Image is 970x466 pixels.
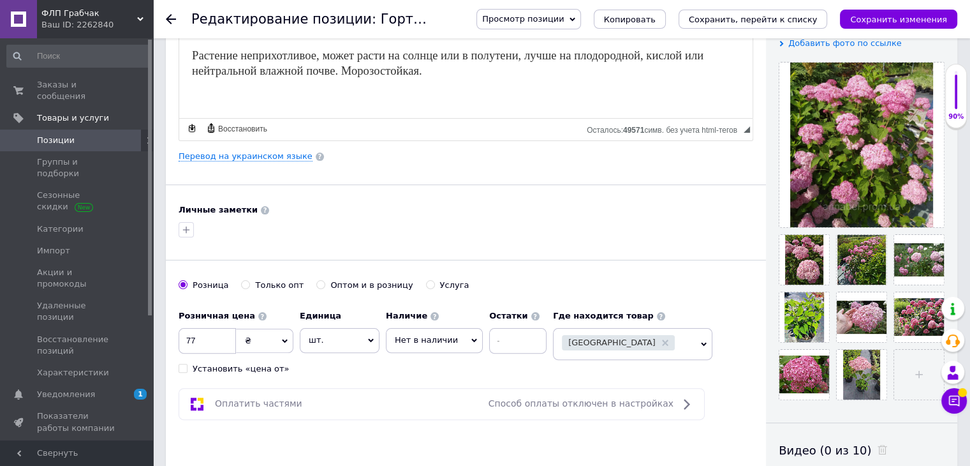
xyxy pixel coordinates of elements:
[13,13,304,26] span: Новый сорт древовидной гортензии с розовыми цветами.
[788,38,902,48] span: Добавить фото по ссылке
[553,311,654,320] b: Где находится товар
[330,280,413,291] div: Оптом и в розницу
[37,223,84,235] span: Категории
[946,112,966,121] div: 90%
[179,151,312,162] a: Перевод на украинском языке
[179,328,236,354] input: 0
[440,280,469,291] div: Услуга
[185,121,199,135] a: Сделать резервную копию сейчас
[216,124,267,135] span: Восстановить
[6,45,151,68] input: Поиск
[623,126,644,135] span: 49571
[13,13,561,142] body: Визуальный текстовый редактор, 96B3ECD1-158F-4B89-9BF7-A69269CE0C69
[679,10,828,29] button: Сохранить, перейти к списку
[689,15,818,24] i: Сохранить, перейти к списку
[37,410,118,433] span: Показатели работы компании
[300,311,341,320] b: Единица
[941,388,967,414] button: Чат с покупателем
[395,335,458,345] span: Нет в наличии
[594,10,666,29] button: Копировать
[300,328,379,352] span: шт.
[37,300,118,323] span: Удаленные позиции
[215,398,302,409] span: Оплатить частями
[489,311,528,320] b: Остатки
[37,245,70,257] span: Импорт
[744,126,750,133] span: Перетащите для изменения размера
[568,338,656,347] span: [GEOGRAPHIC_DATA]
[41,19,153,31] div: Ваш ID: 2262840
[37,112,109,124] span: Товары и услуги
[179,205,258,214] b: Личные заметки
[37,190,118,213] span: Сезонные скидки
[13,90,524,119] span: Растение неприхотливое, может расти на солнце или в полутени, лучше на плодородной, кислой или не...
[166,14,176,24] div: Вернуться назад
[245,336,251,345] span: ₴
[489,398,673,409] span: Способ оплаты отключен в настройках
[850,15,947,24] i: Сохранить изменения
[255,280,304,291] div: Только опт
[204,121,269,135] a: Восстановить
[134,389,147,400] span: 1
[37,389,95,400] span: Уведомления
[37,135,75,146] span: Позиции
[41,8,137,19] span: ФЛП Грабчак
[587,123,744,135] div: Подсчет символов
[37,156,118,179] span: Группы и подборки
[489,328,547,354] input: -
[386,311,427,320] b: Наличие
[482,14,564,24] span: Просмотр позиции
[37,79,118,102] span: Заказы и сообщения
[604,15,656,24] span: Копировать
[779,444,871,457] span: Видео (0 из 10)
[193,280,228,291] div: Розница
[945,64,967,128] div: 90% Качество заполнения
[193,363,289,375] div: Установить «цена от»
[840,10,957,29] button: Сохранить изменения
[37,367,109,379] span: Характеристики
[13,36,559,80] span: Размеры куста до 1,2м. Побеги прямостоячие, куст компактный. Соцветия округлые, бутоны насыщенног...
[179,311,255,320] b: Розничная цена
[37,334,118,357] span: Восстановление позиций
[37,267,118,290] span: Акции и промокоды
